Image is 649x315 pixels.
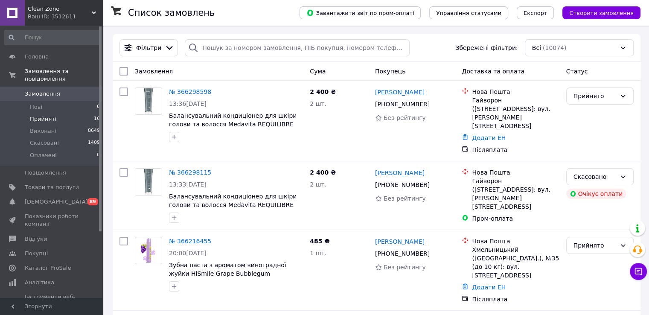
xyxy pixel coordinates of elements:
[135,237,162,264] a: Фото товару
[573,91,616,101] div: Прийнято
[25,235,47,243] span: Відгуки
[25,67,102,83] span: Замовлення та повідомлення
[25,293,79,309] span: Інструменти веб-майстра та SEO
[566,68,588,75] span: Статус
[472,295,559,303] div: Післяплата
[310,88,336,95] span: 2 400 ₴
[310,169,336,176] span: 2 400 ₴
[429,6,508,19] button: Управління статусами
[135,169,162,195] img: Фото товару
[455,44,518,52] span: Збережені фільтри:
[310,100,326,107] span: 2 шт.
[185,39,410,56] input: Пошук за номером замовлення, ПІБ покупця, номером телефону, Email, номером накладної
[573,241,616,250] div: Прийнято
[25,169,66,177] span: Повідомлення
[472,284,506,291] a: Додати ЕН
[88,139,100,147] span: 1409
[310,68,326,75] span: Cума
[532,44,541,52] span: Всі
[436,10,501,16] span: Управління статусами
[310,181,326,188] span: 2 шт.
[136,44,161,52] span: Фільтри
[472,214,559,223] div: Пром-оплата
[573,172,616,181] div: Скасовано
[128,8,215,18] h1: Список замовлень
[30,127,56,135] span: Виконані
[384,264,426,271] span: Без рейтингу
[472,87,559,96] div: Нова Пошта
[524,10,547,16] span: Експорт
[462,68,524,75] span: Доставка та оплата
[87,198,98,205] span: 89
[554,9,640,16] a: Створити замовлення
[310,238,329,245] span: 485 ₴
[169,100,207,107] span: 13:36[DATE]
[566,189,626,199] div: Очікує оплати
[384,114,426,121] span: Без рейтингу
[306,9,414,17] span: Завантажити звіт по пром-оплаті
[169,181,207,188] span: 13:33[DATE]
[25,198,88,206] span: [DEMOGRAPHIC_DATA]
[543,44,566,51] span: (10074)
[562,6,640,19] button: Створити замовлення
[472,96,559,130] div: Гайворон ([STREET_ADDRESS]: вул. [PERSON_NAME][STREET_ADDRESS]
[25,184,79,191] span: Товари та послуги
[138,237,159,264] img: Фото товару
[310,250,326,257] span: 1 шт.
[472,177,559,211] div: Гайворон ([STREET_ADDRESS]: вул. [PERSON_NAME][STREET_ADDRESS]
[169,238,211,245] a: № 366216455
[94,115,100,123] span: 16
[28,13,102,20] div: Ваш ID: 3512611
[517,6,554,19] button: Експорт
[373,98,431,110] div: [PHONE_NUMBER]
[375,68,405,75] span: Покупець
[169,193,297,217] a: Балансувальний кондиціонер для шкіри голови та волосся Medavita REQUILIBRE Serum-Balancing Condit...
[630,263,647,280] button: Чат з покупцем
[28,5,92,13] span: Clean Zone
[472,168,559,177] div: Нова Пошта
[169,250,207,257] span: 20:00[DATE]
[25,213,79,228] span: Показники роботи компанії
[97,152,100,159] span: 0
[25,250,48,257] span: Покупці
[25,279,54,286] span: Аналітика
[375,169,425,177] a: [PERSON_NAME]
[472,245,559,280] div: Хмельницький ([GEOGRAPHIC_DATA].), №35 (до 10 кг): вул. [STREET_ADDRESS]
[373,248,431,260] div: [PHONE_NUMBER]
[25,264,71,272] span: Каталог ProSale
[169,88,211,95] a: № 366298598
[375,237,425,246] a: [PERSON_NAME]
[97,103,100,111] span: 0
[88,127,100,135] span: 8649
[135,87,162,115] a: Фото товару
[472,134,506,141] a: Додати ЕН
[169,169,211,176] a: № 366298115
[569,10,634,16] span: Створити замовлення
[30,115,56,123] span: Прийняті
[384,195,426,202] span: Без рейтингу
[135,68,173,75] span: Замовлення
[169,262,286,286] a: Зубна паста з ароматом виноградної жуйки HiSmile Grape Bubblegum Toothpaste
[135,88,162,114] img: Фото товару
[373,179,431,191] div: [PHONE_NUMBER]
[472,146,559,154] div: Післяплата
[30,139,59,147] span: Скасовані
[300,6,421,19] button: Завантажити звіт по пром-оплаті
[169,112,297,136] a: Балансувальний кондиціонер для шкіри голови та волосся Medavita REQUILIBRE Serum-Balancing Condit...
[4,30,101,45] input: Пошук
[472,237,559,245] div: Нова Пошта
[25,53,49,61] span: Головна
[375,88,425,96] a: [PERSON_NAME]
[30,103,42,111] span: Нові
[25,90,60,98] span: Замовлення
[30,152,57,159] span: Оплачені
